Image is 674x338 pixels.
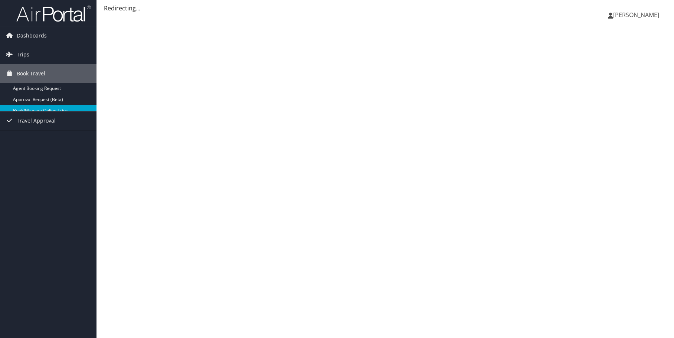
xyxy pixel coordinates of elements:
span: Travel Approval [17,111,56,130]
span: Trips [17,45,29,64]
span: Book Travel [17,64,45,83]
img: airportal-logo.png [16,5,91,22]
div: Redirecting... [104,4,667,13]
span: [PERSON_NAME] [613,11,659,19]
span: Dashboards [17,26,47,45]
a: [PERSON_NAME] [608,4,667,26]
